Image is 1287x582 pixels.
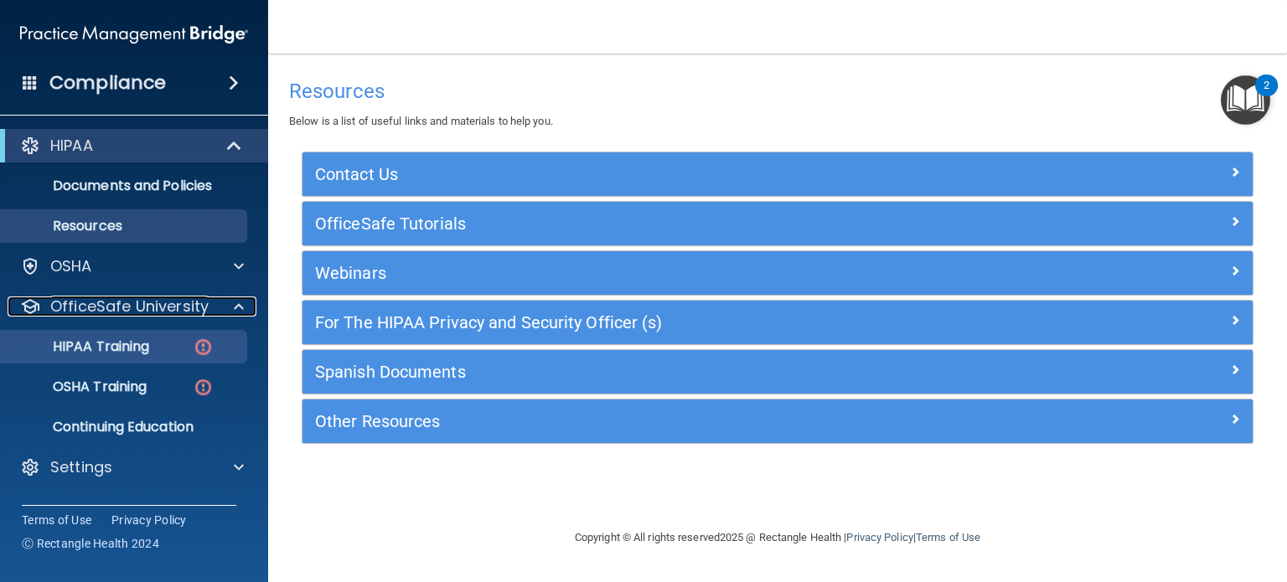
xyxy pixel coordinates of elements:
a: Contact Us [315,161,1240,188]
p: Continuing Education [11,419,240,435]
h5: Contact Us [315,165,1003,183]
p: Resources [11,218,240,234]
h5: OfficeSafe Tutorials [315,214,1003,233]
button: Open Resource Center, 2 new notifications [1221,75,1270,125]
h4: Compliance [49,71,166,95]
a: Privacy Policy [111,512,187,528]
img: danger-circle.6113f641.png [193,377,214,398]
h5: For The HIPAA Privacy and Security Officer (s) [315,313,1003,332]
p: OSHA Training [11,379,147,395]
span: Ⓒ Rectangle Health 2024 [22,535,159,552]
a: Settings [20,457,244,477]
div: 2 [1264,85,1269,107]
img: PMB logo [20,18,248,51]
a: Spanish Documents [315,358,1240,385]
p: HIPAA [50,136,93,156]
a: OSHA [20,256,244,276]
a: Other Resources [315,408,1240,435]
p: OSHA [50,256,92,276]
a: HIPAA [20,136,243,156]
p: HIPAA Training [11,338,149,355]
h4: Resources [289,80,1266,102]
h5: Webinars [315,264,1003,282]
p: OfficeSafe University [50,296,209,317]
a: For The HIPAA Privacy and Security Officer (s) [315,309,1240,336]
a: Privacy Policy [846,531,912,543]
iframe: Drift Widget Chat Controller [998,464,1267,530]
img: danger-circle.6113f641.png [193,337,214,358]
h5: Spanish Documents [315,363,1003,381]
span: Below is a list of useful links and materials to help you. [289,115,553,127]
a: OfficeSafe University [20,296,244,317]
a: Webinars [315,260,1240,286]
p: Settings [50,457,112,477]
h5: Other Resources [315,412,1003,430]
a: Terms of Use [22,512,91,528]
a: OfficeSafe Tutorials [315,210,1240,237]
div: Copyright © All rights reserved 2025 @ Rectangle Health | | [472,511,1083,564]
a: Terms of Use [916,531,980,543]
p: Documents and Policies [11,178,240,194]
